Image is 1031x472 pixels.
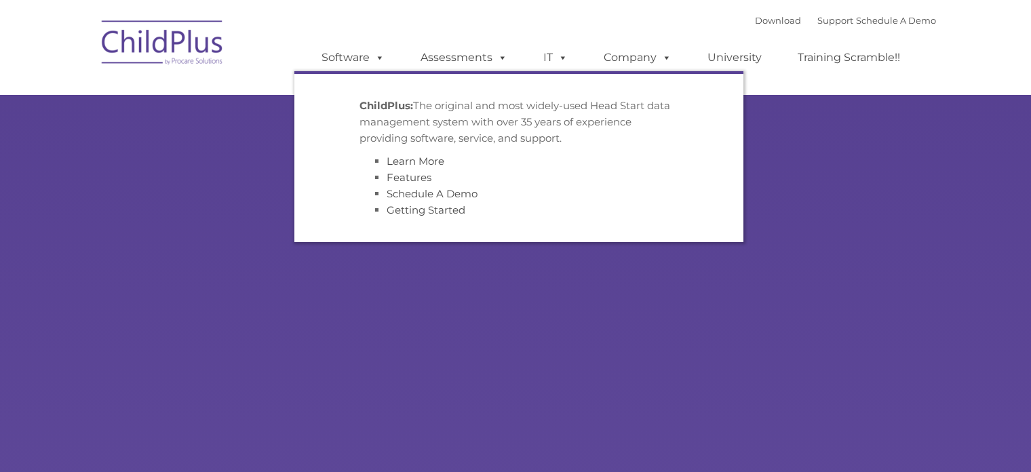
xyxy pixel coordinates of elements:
[530,44,581,71] a: IT
[359,99,413,112] strong: ChildPlus:
[387,203,465,216] a: Getting Started
[387,171,431,184] a: Features
[784,44,914,71] a: Training Scramble!!
[694,44,775,71] a: University
[387,187,478,200] a: Schedule A Demo
[755,15,936,26] font: |
[308,44,398,71] a: Software
[856,15,936,26] a: Schedule A Demo
[755,15,801,26] a: Download
[359,98,678,146] p: The original and most widely-used Head Start data management system with over 35 years of experie...
[95,11,231,79] img: ChildPlus by Procare Solutions
[407,44,521,71] a: Assessments
[590,44,685,71] a: Company
[387,155,444,168] a: Learn More
[817,15,853,26] a: Support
